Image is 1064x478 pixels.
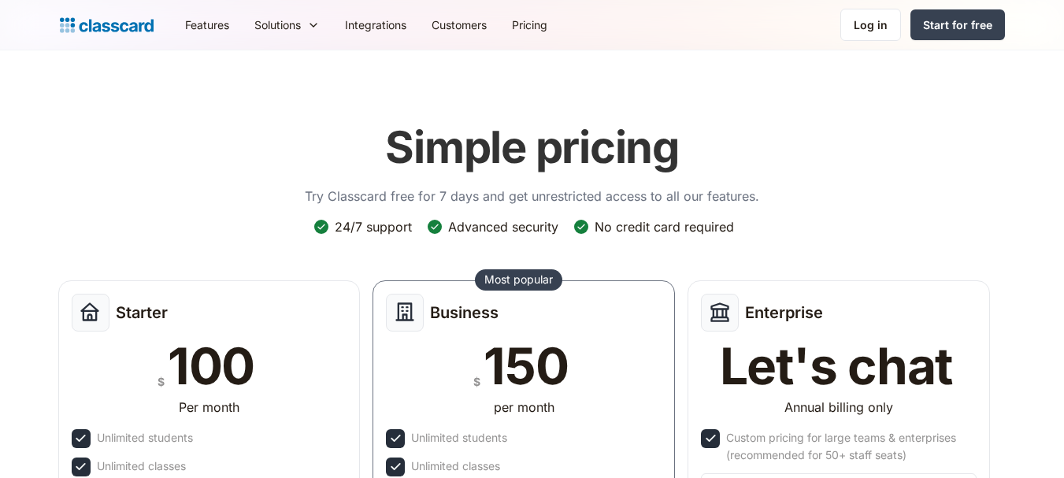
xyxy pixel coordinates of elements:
h2: Starter [116,303,168,322]
div: Unlimited classes [411,458,500,475]
div: per month [494,398,554,417]
a: home [60,14,154,36]
div: Let's chat [720,341,953,391]
div: Unlimited classes [97,458,186,475]
p: Try Classcard free for 7 days and get unrestricted access to all our features. [305,187,759,206]
div: 150 [484,341,568,391]
div: Start for free [923,17,992,33]
div: Unlimited students [411,429,507,447]
a: Integrations [332,7,419,43]
div: No credit card required [595,218,734,235]
div: Most popular [484,272,553,287]
a: Features [172,7,242,43]
div: $ [158,372,165,391]
div: Solutions [254,17,301,33]
a: Customers [419,7,499,43]
div: Advanced security [448,218,558,235]
div: Per month [179,398,239,417]
a: Pricing [499,7,560,43]
a: Start for free [910,9,1005,40]
div: Solutions [242,7,332,43]
div: Custom pricing for large teams & enterprises (recommended for 50+ staff seats) [726,429,973,464]
div: Annual billing only [784,398,893,417]
div: 100 [168,341,254,391]
div: $ [473,372,480,391]
h1: Simple pricing [385,121,679,174]
h2: Enterprise [745,303,823,322]
div: Log in [854,17,888,33]
div: 24/7 support [335,218,412,235]
div: Unlimited students [97,429,193,447]
a: Log in [840,9,901,41]
h2: Business [430,303,499,322]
